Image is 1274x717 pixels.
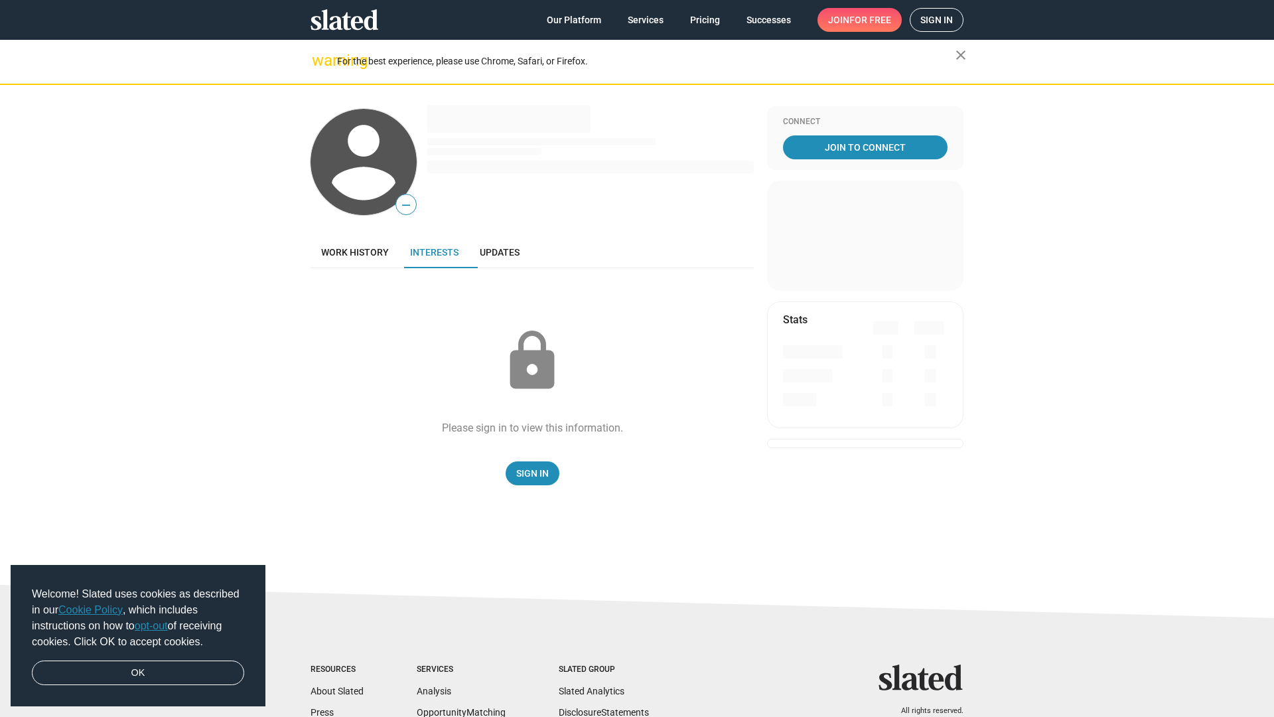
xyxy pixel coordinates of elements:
a: opt-out [135,620,168,631]
a: Services [617,8,674,32]
span: Sign In [516,461,549,485]
a: Joinfor free [817,8,902,32]
span: Updates [480,247,520,258]
a: About Slated [311,686,364,696]
div: Please sign in to view this information. [442,421,623,435]
div: Slated Group [559,665,649,675]
div: For the best experience, please use Chrome, Safari, or Firefox. [337,52,955,70]
a: dismiss cookie message [32,661,244,686]
mat-icon: warning [312,52,328,68]
a: Sign In [506,461,559,485]
mat-icon: lock [499,328,565,394]
span: Join [828,8,891,32]
span: Welcome! Slated uses cookies as described in our , which includes instructions on how to of recei... [32,586,244,650]
a: Pricing [679,8,731,32]
a: Sign in [910,8,963,32]
span: Sign in [920,9,953,31]
a: Work history [311,236,399,268]
a: Cookie Policy [58,604,123,615]
a: Our Platform [536,8,612,32]
a: Join To Connect [783,135,948,159]
span: Interests [410,247,459,258]
mat-icon: close [953,47,969,63]
div: cookieconsent [11,565,265,707]
span: Work history [321,247,389,258]
a: Interests [399,236,469,268]
span: Pricing [690,8,720,32]
a: Successes [736,8,802,32]
span: for free [849,8,891,32]
span: Services [628,8,664,32]
a: Updates [469,236,530,268]
span: — [396,197,416,214]
div: Connect [783,117,948,127]
span: Successes [746,8,791,32]
span: Join To Connect [786,135,945,159]
span: Our Platform [547,8,601,32]
a: Analysis [417,686,451,696]
mat-card-title: Stats [783,313,808,327]
div: Services [417,665,506,675]
a: Slated Analytics [559,686,624,696]
div: Resources [311,665,364,675]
